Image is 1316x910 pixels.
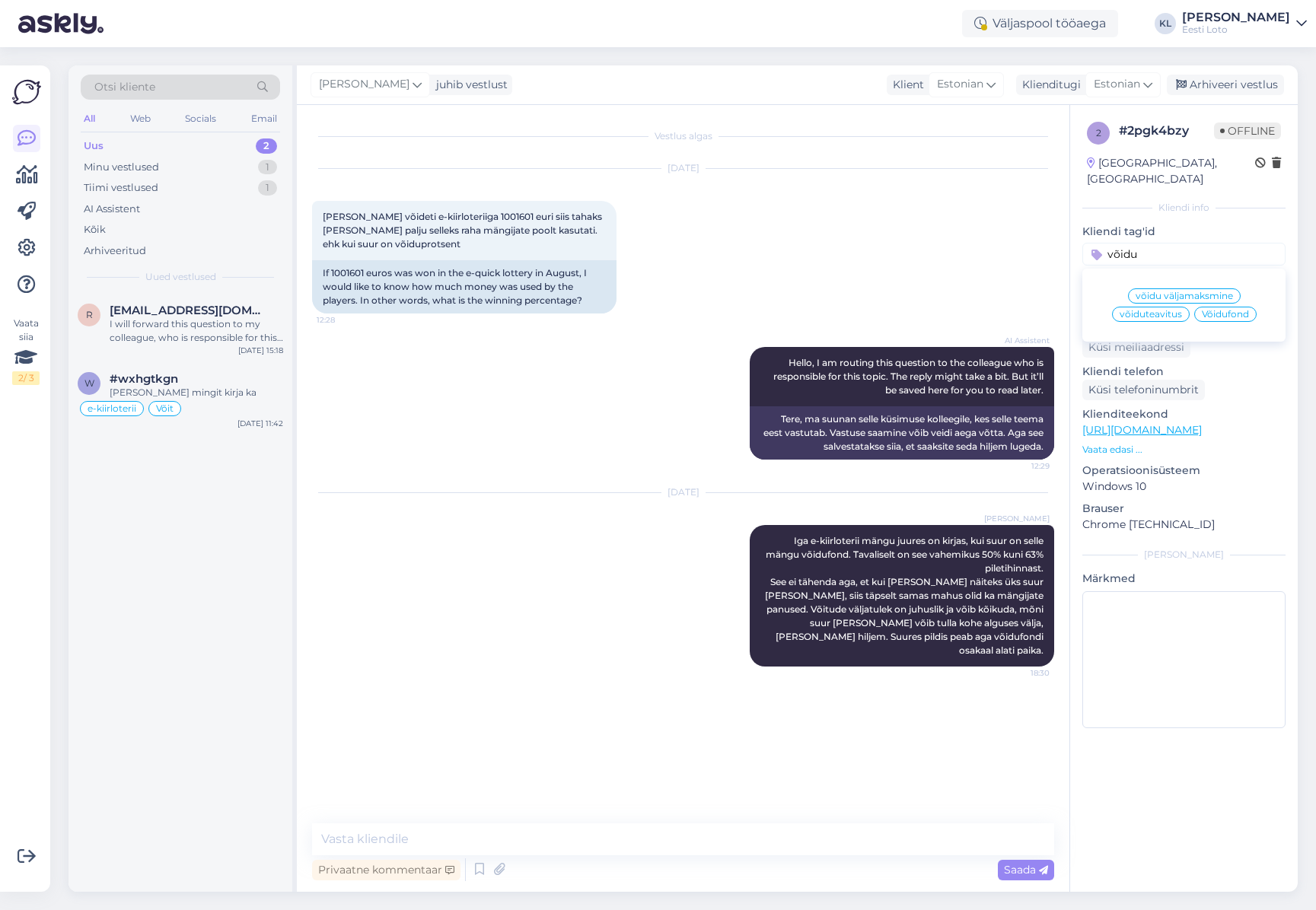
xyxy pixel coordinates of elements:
[1082,224,1286,240] p: Kliendi tag'id
[1182,24,1290,36] div: Eesti Loto
[1082,337,1190,358] div: Küsi meiliaadressi
[1082,201,1286,215] div: Kliendi info
[765,535,1046,656] span: Iga e-kiirloterii mängu juures on kirjas, kui suur on selle mängu võidufond. Tavaliselt on see va...
[1182,11,1307,36] a: [PERSON_NAME]Eesti Loto
[86,309,93,320] span: r
[248,109,280,129] div: Email
[1082,548,1286,562] div: [PERSON_NAME]
[1082,571,1286,587] p: Märkmed
[1082,517,1286,533] p: Chrome [TECHNICAL_ID]
[84,160,159,175] div: Minu vestlused
[1016,77,1081,93] div: Klienditugi
[773,357,1046,396] span: Hello, I am routing this question to the colleague who is responsible for this topic. The reply m...
[312,260,617,313] div: If 1001601 euros was won in the e-quick lottery in August, I would like to know how much money wa...
[84,243,146,259] div: Arhiveeritud
[145,270,216,284] span: Uued vestlused
[110,317,283,345] div: I will forward this question to my colleague, who is responsible for this. The reply will be here...
[1082,423,1202,437] a: [URL][DOMAIN_NAME]
[1202,310,1249,319] span: Võidufond
[110,304,268,317] span: r2stik@gmail.com
[88,404,136,413] span: e-kiirloterii
[110,372,178,386] span: #wxhgtkgn
[1082,501,1286,517] p: Brauser
[1155,13,1176,34] div: KL
[84,222,106,237] div: Kõik
[984,513,1050,524] span: [PERSON_NAME]
[312,161,1054,175] div: [DATE]
[1082,479,1286,495] p: Windows 10
[256,138,277,154] div: 2
[1087,155,1255,187] div: [GEOGRAPHIC_DATA], [GEOGRAPHIC_DATA]
[110,386,283,399] div: [PERSON_NAME] mingit kirja ka
[1182,11,1290,24] div: [PERSON_NAME]
[84,180,158,196] div: Tiimi vestlused
[323,211,604,250] span: [PERSON_NAME] võideti e-kiirloteriiga 1001601 euri siis tahaks [PERSON_NAME] palju selleks raha m...
[312,485,1054,499] div: [DATE]
[238,345,283,356] div: [DATE] 15:18
[750,406,1054,460] div: Tere, ma suunan selle küsimuse kolleegile, kes selle teema eest vastutab. Vastuse saamine võib ve...
[12,317,40,385] div: Vaata siia
[84,202,140,217] div: AI Assistent
[1096,127,1101,138] span: 2
[312,129,1054,143] div: Vestlus algas
[312,860,460,880] div: Privaatne kommentaar
[94,79,155,95] span: Otsi kliente
[12,371,40,385] div: 2 / 3
[1082,463,1286,479] p: Operatsioonisüsteem
[887,77,924,93] div: Klient
[937,76,983,93] span: Estonian
[182,109,219,129] div: Socials
[258,180,277,196] div: 1
[1082,243,1286,266] input: Lisa tag
[258,160,277,175] div: 1
[12,78,41,107] img: Askly Logo
[319,76,409,93] span: [PERSON_NAME]
[962,10,1118,37] div: Väljaspool tööaega
[237,418,283,429] div: [DATE] 11:42
[1082,406,1286,422] p: Klienditeekond
[1214,123,1281,139] span: Offline
[317,314,374,326] span: 12:28
[156,404,174,413] span: Võit
[993,335,1050,346] span: AI Assistent
[1082,364,1286,380] p: Kliendi telefon
[81,109,98,129] div: All
[1082,443,1286,457] p: Vaata edasi ...
[993,667,1050,679] span: 18:30
[1120,310,1182,319] span: võiduteavitus
[1119,122,1214,140] div: # 2pgk4bzy
[127,109,154,129] div: Web
[84,138,104,154] div: Uus
[1004,863,1048,877] span: Saada
[1167,75,1284,95] div: Arhiveeri vestlus
[993,460,1050,472] span: 12:29
[1094,76,1140,93] span: Estonian
[1082,380,1205,400] div: Küsi telefoninumbrit
[430,77,508,93] div: juhib vestlust
[84,377,94,389] span: w
[1136,291,1233,301] span: võidu väljamaksmine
